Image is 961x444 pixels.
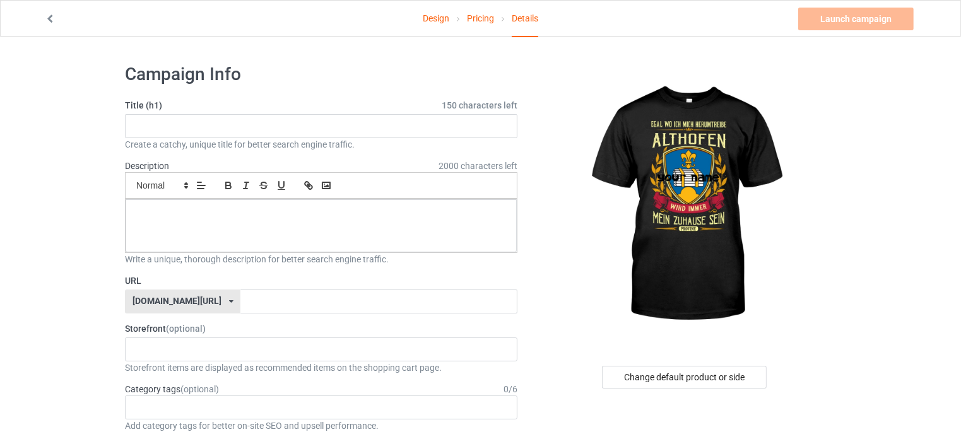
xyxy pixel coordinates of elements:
div: Add category tags for better on-site SEO and upsell performance. [125,419,517,432]
a: Pricing [467,1,494,36]
label: URL [125,274,517,287]
div: [DOMAIN_NAME][URL] [133,296,221,305]
div: 0 / 6 [504,383,517,395]
span: (optional) [166,324,206,334]
label: Description [125,161,169,171]
label: Category tags [125,383,219,395]
h1: Campaign Info [125,63,517,86]
div: Change default product or side [602,366,767,389]
span: (optional) [180,384,219,394]
span: 2000 characters left [439,160,517,172]
label: Storefront [125,322,517,335]
a: Design [423,1,449,36]
label: Title (h1) [125,99,517,112]
div: Details [512,1,538,37]
div: Create a catchy, unique title for better search engine traffic. [125,138,517,151]
div: Write a unique, thorough description for better search engine traffic. [125,253,517,266]
span: 150 characters left [442,99,517,112]
div: Storefront items are displayed as recommended items on the shopping cart page. [125,361,517,374]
